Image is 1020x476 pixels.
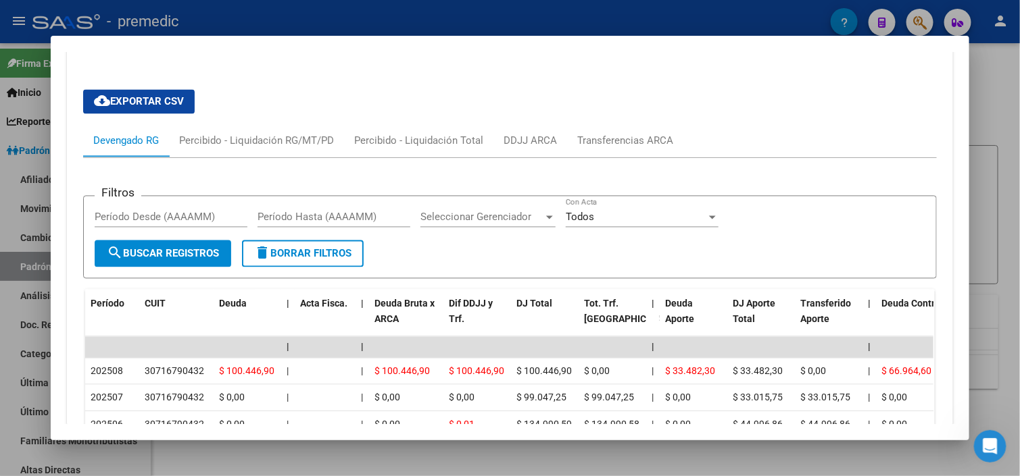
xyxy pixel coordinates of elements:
[374,366,430,377] span: $ 100.446,90
[516,419,572,430] span: $ 134.990,59
[254,248,351,260] span: Borrar Filtros
[652,298,654,309] span: |
[646,290,660,349] datatable-header-cell: |
[516,392,566,403] span: $ 99.047,25
[281,290,295,349] datatable-header-cell: |
[107,245,123,261] mat-icon: search
[868,419,870,430] span: |
[361,366,363,377] span: |
[652,419,654,430] span: |
[145,298,166,309] span: CUIT
[95,240,231,267] button: Buscar Registros
[733,366,783,377] span: $ 33.482,30
[800,392,850,403] span: $ 33.015,75
[287,392,289,403] span: |
[449,298,493,325] span: Dif DDJJ y Trf.
[443,290,511,349] datatable-header-cell: Dif DDJJ y Trf.
[881,392,907,403] span: $ 0,00
[733,392,783,403] span: $ 33.015,75
[287,419,289,430] span: |
[179,134,334,149] div: Percibido - Liquidación RG/MT/PD
[94,93,110,109] mat-icon: cloud_download
[93,134,159,149] div: Devengado RG
[254,245,270,261] mat-icon: delete
[881,298,937,309] span: Deuda Contr.
[584,392,634,403] span: $ 99.047,25
[652,342,654,352] span: |
[665,298,694,325] span: Deuda Aporte
[449,366,504,377] span: $ 100.446,90
[107,248,219,260] span: Buscar Registros
[91,298,124,309] span: Período
[449,392,475,403] span: $ 0,00
[85,290,139,349] datatable-header-cell: Período
[733,298,775,325] span: DJ Aporte Total
[95,186,141,201] h3: Filtros
[665,419,691,430] span: $ 0,00
[300,298,347,309] span: Acta Fisca.
[876,290,944,349] datatable-header-cell: Deuda Contr.
[374,298,435,325] span: Deuda Bruta x ARCA
[566,211,594,223] span: Todos
[219,419,245,430] span: $ 0,00
[145,417,204,433] div: 30716790432
[420,211,543,223] span: Seleccionar Gerenciador
[584,298,676,325] span: Tot. Trf. [GEOGRAPHIC_DATA]
[800,419,850,430] span: $ 44.996,86
[374,419,400,430] span: $ 0,00
[665,366,715,377] span: $ 33.482,30
[449,419,475,430] span: $ 0,01
[652,392,654,403] span: |
[91,366,123,377] span: 202508
[652,366,654,377] span: |
[139,290,214,349] datatable-header-cell: CUIT
[361,298,364,309] span: |
[974,430,1006,462] iframe: Intercom live chat
[354,134,483,149] div: Percibido - Liquidación Total
[287,342,289,352] span: |
[356,290,369,349] datatable-header-cell: |
[665,392,691,403] span: $ 0,00
[516,366,572,377] span: $ 100.446,90
[881,366,931,377] span: $ 66.964,60
[94,96,184,108] span: Exportar CSV
[868,392,870,403] span: |
[868,342,871,352] span: |
[511,290,579,349] datatable-header-cell: DJ Total
[868,366,870,377] span: |
[83,90,195,114] button: Exportar CSV
[145,390,204,406] div: 30716790432
[727,290,795,349] datatable-header-cell: DJ Aporte Total
[577,134,673,149] div: Transferencias ARCA
[795,290,863,349] datatable-header-cell: Transferido Aporte
[868,298,871,309] span: |
[219,366,274,377] span: $ 100.446,90
[863,290,876,349] datatable-header-cell: |
[584,419,639,430] span: $ 134.990,58
[516,298,552,309] span: DJ Total
[91,419,123,430] span: 202506
[881,419,907,430] span: $ 0,00
[91,392,123,403] span: 202507
[219,392,245,403] span: $ 0,00
[361,392,363,403] span: |
[800,298,851,325] span: Transferido Aporte
[214,290,281,349] datatable-header-cell: Deuda
[369,290,443,349] datatable-header-cell: Deuda Bruta x ARCA
[145,364,204,379] div: 30716790432
[287,298,289,309] span: |
[660,290,727,349] datatable-header-cell: Deuda Aporte
[361,342,364,352] span: |
[584,366,610,377] span: $ 0,00
[242,240,364,267] button: Borrar Filtros
[733,419,783,430] span: $ 44.996,86
[504,134,557,149] div: DDJJ ARCA
[579,290,646,349] datatable-header-cell: Tot. Trf. Bruto
[295,290,356,349] datatable-header-cell: Acta Fisca.
[219,298,247,309] span: Deuda
[374,392,400,403] span: $ 0,00
[361,419,363,430] span: |
[287,366,289,377] span: |
[800,366,826,377] span: $ 0,00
